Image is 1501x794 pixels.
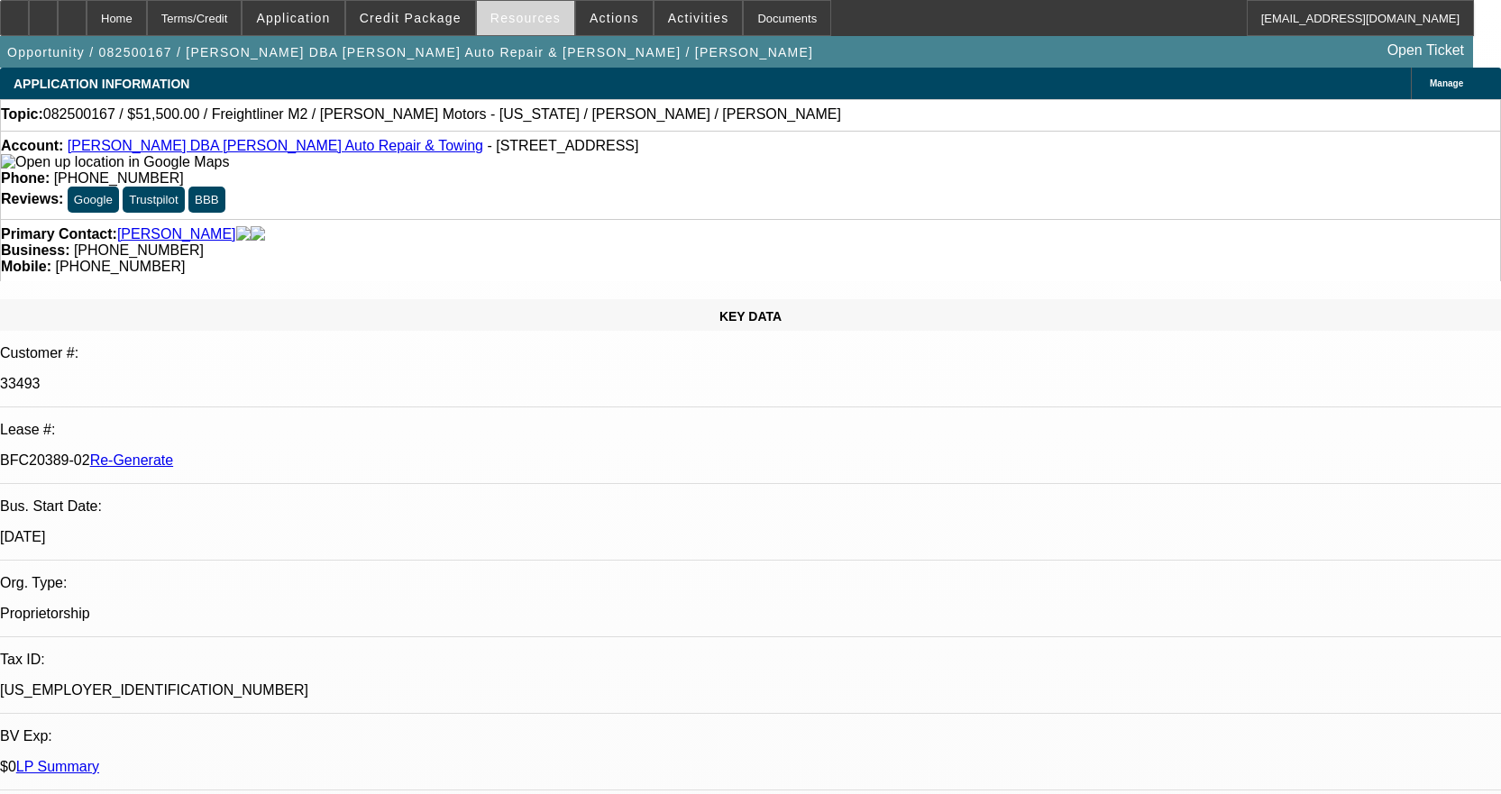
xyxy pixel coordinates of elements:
span: Activities [668,11,729,25]
strong: Reviews: [1,191,63,206]
a: Re-Generate [90,452,174,468]
strong: Mobile: [1,259,51,274]
a: LP Summary [16,759,99,774]
span: Credit Package [360,11,462,25]
img: facebook-icon.png [236,226,251,242]
span: Application [256,11,330,25]
span: [PHONE_NUMBER] [54,170,184,186]
a: Open Ticket [1380,35,1471,66]
span: KEY DATA [719,309,782,324]
button: Google [68,187,119,213]
span: - [STREET_ADDRESS] [487,138,638,153]
strong: Phone: [1,170,50,186]
a: View Google Maps [1,154,229,169]
button: BBB [188,187,225,213]
span: [PHONE_NUMBER] [74,242,204,258]
button: Actions [576,1,653,35]
button: Activities [654,1,743,35]
button: Application [243,1,343,35]
strong: Primary Contact: [1,226,117,242]
button: Resources [477,1,574,35]
span: APPLICATION INFORMATION [14,77,189,91]
img: Open up location in Google Maps [1,154,229,170]
img: linkedin-icon.png [251,226,265,242]
strong: Topic: [1,106,43,123]
span: Actions [590,11,639,25]
strong: Account: [1,138,63,153]
a: [PERSON_NAME] [117,226,236,242]
span: [PHONE_NUMBER] [55,259,185,274]
a: [PERSON_NAME] DBA [PERSON_NAME] Auto Repair & Towing [68,138,483,153]
span: 082500167 / $51,500.00 / Freightliner M2 / [PERSON_NAME] Motors - [US_STATE] / [PERSON_NAME] / [P... [43,106,841,123]
span: Manage [1430,78,1463,88]
span: Opportunity / 082500167 / [PERSON_NAME] DBA [PERSON_NAME] Auto Repair & [PERSON_NAME] / [PERSON_N... [7,45,813,59]
span: Resources [490,11,561,25]
button: Credit Package [346,1,475,35]
strong: Business: [1,242,69,258]
button: Trustpilot [123,187,184,213]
